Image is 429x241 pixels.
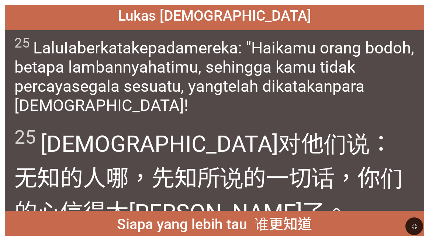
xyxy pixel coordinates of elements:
wg846: berkata [14,38,414,115]
wg4396: ! [184,96,188,115]
wg453: , betapa lambannya [14,38,414,115]
wg1021: 了。 [302,199,348,226]
wg2588: 信 [60,199,348,226]
wg3956: , yang [14,77,364,115]
wg1021: hatimu [14,57,364,115]
wg4100: segala sesuatu [14,77,364,115]
wg846: 说 [14,130,403,226]
wg3739: telah dikatakan [14,77,364,115]
wg5599: kamu orang bodoh [14,38,414,115]
wg2036: kepada [14,38,414,115]
sup: 25 [14,126,36,149]
span: Lukas [DEMOGRAPHIC_DATA] [118,7,311,24]
wg4396: 所说 [14,165,403,226]
wg1909: 得太[PERSON_NAME] [83,199,348,226]
wg5599: ，先知 [14,165,403,226]
wg4314: 他们 [14,130,403,226]
wg2588: , sehingga kamu tidak percaya [14,57,364,115]
wg2980: para [DEMOGRAPHIC_DATA] [14,77,364,115]
wg4314: mereka [14,38,414,115]
wg453: 哪 [14,165,403,226]
span: Lalu [14,35,415,115]
span: [DEMOGRAPHIC_DATA]对 [14,125,415,227]
wg2036: ：无知的人 [14,130,403,226]
wg846: : "Hai [14,38,414,115]
wg2532: Ia [14,38,414,115]
sup: 25 [14,35,30,51]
